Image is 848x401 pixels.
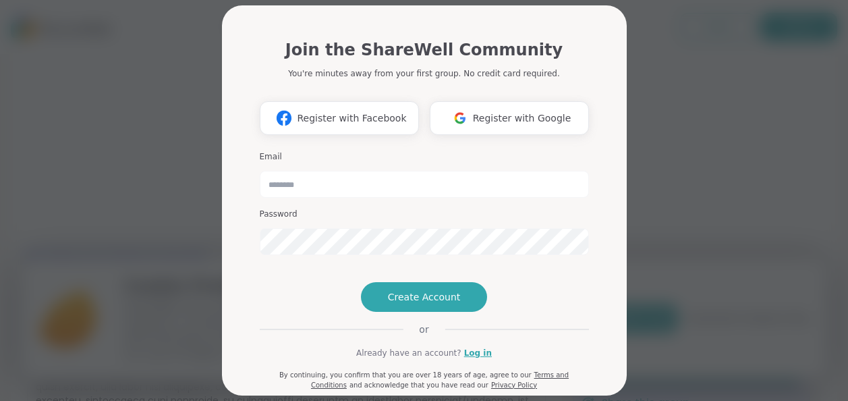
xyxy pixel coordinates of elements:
p: You're minutes away from your first group. No credit card required. [288,68,559,80]
span: Already have an account? [356,347,461,359]
button: Register with Facebook [260,101,419,135]
span: By continuing, you confirm that you are over 18 years of age, agree to our [279,371,532,379]
span: Create Account [388,290,461,304]
a: Terms and Conditions [311,371,569,389]
h1: Join the ShareWell Community [285,38,563,62]
h3: Email [260,151,589,163]
img: ShareWell Logomark [271,105,297,130]
span: Register with Google [473,111,571,126]
button: Create Account [361,282,488,312]
span: and acknowledge that you have read our [349,381,488,389]
img: ShareWell Logomark [447,105,473,130]
a: Privacy Policy [491,381,537,389]
span: Register with Facebook [297,111,406,126]
a: Log in [464,347,492,359]
span: or [403,323,445,336]
h3: Password [260,209,589,220]
button: Register with Google [430,101,589,135]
